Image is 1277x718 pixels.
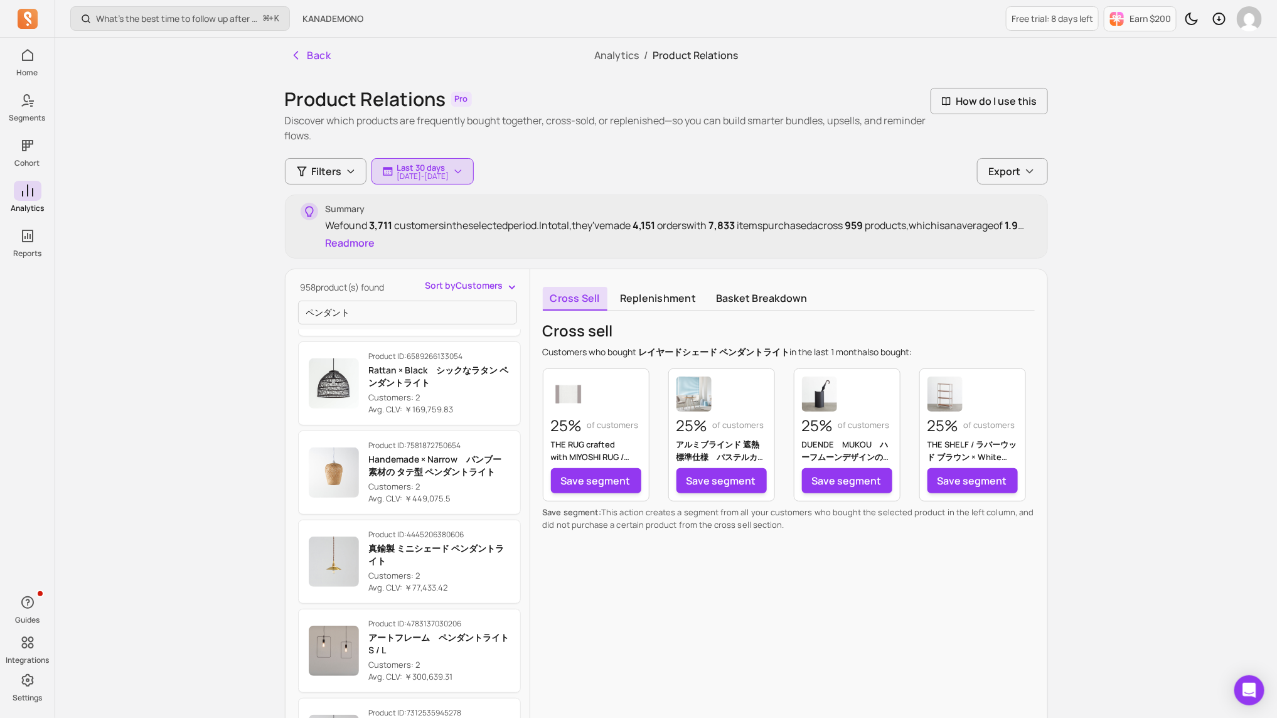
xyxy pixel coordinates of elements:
span: + [264,12,279,25]
p: Free trial: 8 days left [1012,13,1093,25]
p: DUENDE MUKOU ハーフムーンデザインの スチール製 傘立て [802,438,892,463]
span: レイヤードシェード ペンダントライト [639,346,790,358]
input: search product [298,301,517,324]
p: Cohort [15,158,40,168]
p: THE SHELF / ラバーウッド ブラウン × White Steel [927,438,1018,463]
p: Home [17,68,38,78]
button: Filters [285,158,366,185]
p: Product ID: 7312535945278 [369,708,510,718]
p: Avg. CLV: ￥300,639.31 [369,671,510,683]
button: Product ID:4445206380606真鍮製 ミニシェード ペンダントライトCustomers: 2 Avg. CLV: ￥77,433.42 [298,520,521,604]
button: Last 30 days[DATE]-[DATE] [371,158,474,185]
p: Guides [15,615,40,625]
button: Sort byCustomers [425,279,518,292]
p: Rattan × Black シックなラタン ペンダントライト [369,364,510,389]
h1: Product Relations [285,88,446,110]
button: What’s the best time to follow up after a first order?⌘+K [70,6,290,31]
span: Filters [312,164,342,179]
p: of customers [964,419,1015,432]
img: アルミブラインド 遮熱 標準仕様 パステルカラー [676,377,712,412]
p: Customers: 2 [369,659,510,672]
button: Product ID:7581872750654Handemade × Narrow バンブー素材の タテ型 ペンダントライトCustomers: 2 Avg. CLV: ￥449,075.5 [298,431,521,515]
button: How do I use this [931,88,1048,114]
p: 25% [551,417,582,434]
p: Customers: 2 [369,392,510,404]
a: Cross sell [543,287,607,311]
p: Customers who bought in the last also bought: [543,346,912,358]
p: Product ID: 4783137030206 [369,619,510,629]
span: 4,151 [631,218,658,232]
p: of customers [713,419,764,432]
span: 3,711 [368,218,395,232]
p: Handemade × Narrow バンブー素材の タテ型 ペンダントライト [369,453,510,478]
a: Basket breakdown [708,287,815,311]
button: Product ID:4783137030206アートフレーム ペンダントライト S / LCustomers: 2 Avg. CLV: ￥300,639.31 [298,609,521,693]
p: Earn $200 [1130,13,1171,25]
p: Reports [13,249,41,259]
p: Customers: 2 [369,481,510,493]
p: This action creates a segment from all your customers who bought the selected product in the left... [543,506,1035,531]
span: Export [989,164,1021,179]
p: Avg. CLV: ￥169,759.83 [369,404,510,416]
p: Product ID: 6589266133054 [369,351,510,362]
p: Product ID: 4445206380606 [369,530,510,540]
a: Save segment [927,468,1018,493]
span: Pro [451,92,472,107]
span: Save segment: [543,506,602,518]
p: [DATE] - [DATE] [397,173,449,180]
img: Product image [309,358,359,409]
a: Save segment [802,468,892,493]
p: アートフレーム ペンダントライト S / L [369,631,510,656]
p: Last 30 days [397,163,449,173]
img: THE SHELF / ラバーウッド ブラウン × White Steel [927,377,963,412]
span: 959 [843,218,865,232]
img: avatar [1237,6,1262,31]
span: KANADEMONO [302,13,363,25]
p: of customers [838,419,890,432]
a: Free trial: 8 days left [1006,6,1099,31]
span: 7,833 [707,218,737,232]
span: / [639,48,653,62]
p: Discover which products are frequently bought together, cross-sold, or replenished—so you can bui... [285,113,931,143]
p: アルミブラインド 遮熱 標準仕様 パステルカラー [676,438,767,463]
button: Readmore [326,235,375,250]
p: Product ID: 7581872750654 [369,441,510,451]
p: 25% [927,417,959,434]
span: Product Relations [653,48,738,62]
p: Cross sell [543,321,912,341]
a: Analytics [594,48,639,62]
button: Toggle dark mode [1179,6,1204,31]
p: Customers: 2 [369,570,510,582]
p: of customers [587,419,639,432]
p: Analytics [11,203,44,213]
p: Integrations [6,655,49,665]
img: Product image [309,447,359,498]
span: 1 month [830,346,863,358]
p: Settings [13,693,42,703]
button: Export [977,158,1048,185]
p: 真鍮製 ミニシェード ペンダントライト [369,542,510,567]
p: Segments [9,113,46,123]
button: Product ID:6589266133054Rattan × Black シックなラタン ペンダントライトCustomers: 2 Avg. CLV: ￥169,759.83 [298,341,521,426]
img: Product image [309,626,359,676]
p: THE RUG crafted with MIYOSHI RUG / TWO COLOR × RECTANGLE 全30色 [551,438,641,463]
div: We found customers in the selected period. In total, they've made orders with items purchased acr... [326,218,1032,233]
kbd: ⌘ [263,11,270,27]
div: Open Intercom Messenger [1234,675,1264,705]
a: Replenishment [612,287,703,311]
p: 25% [802,417,833,434]
button: KANADEMONO [295,8,371,30]
img: THE RUG crafted with MIYOSHI RUG / TWO COLOR × RECTANGLE 全30色 [551,377,586,412]
span: Sort by Customers [425,279,503,292]
kbd: K [274,14,279,24]
span: 1.9 [1003,218,1025,232]
img: Product image [309,537,359,587]
span: 958 product(s) found [301,281,385,293]
p: Avg. CLV: ￥449,075.5 [369,493,510,505]
p: What’s the best time to follow up after a first order? [96,13,259,25]
a: Save segment [676,468,767,493]
button: Guides [14,590,41,628]
a: Save segment [551,468,641,493]
button: Back [285,43,336,68]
